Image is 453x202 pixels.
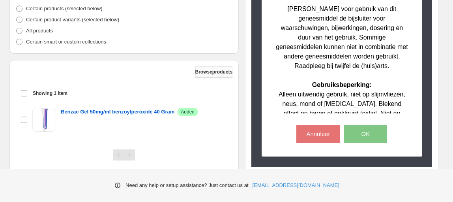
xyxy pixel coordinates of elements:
[113,149,135,160] nav: Pagination
[33,90,67,96] span: Showing 1 item
[26,27,53,35] p: All products
[344,125,387,143] button: OK
[296,125,340,143] button: Annuleer
[181,109,195,115] span: Added
[195,66,233,77] button: Browseproducts
[253,181,339,189] a: [EMAIL_ADDRESS][DOMAIN_NAME]
[195,69,233,75] span: Browse products
[26,6,103,11] span: Certain products (selected below)
[26,17,119,23] span: Certain product variants (selected below)
[312,81,372,88] span: Gebruiksbeperking:
[32,108,56,132] img: Benzac Gel 50mg/ml benzoylperoxide 40 Gram
[61,108,174,116] a: Benzac Gel 50mg/ml benzoylperoxide 40 Gram
[26,38,106,46] p: Certain smart or custom collections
